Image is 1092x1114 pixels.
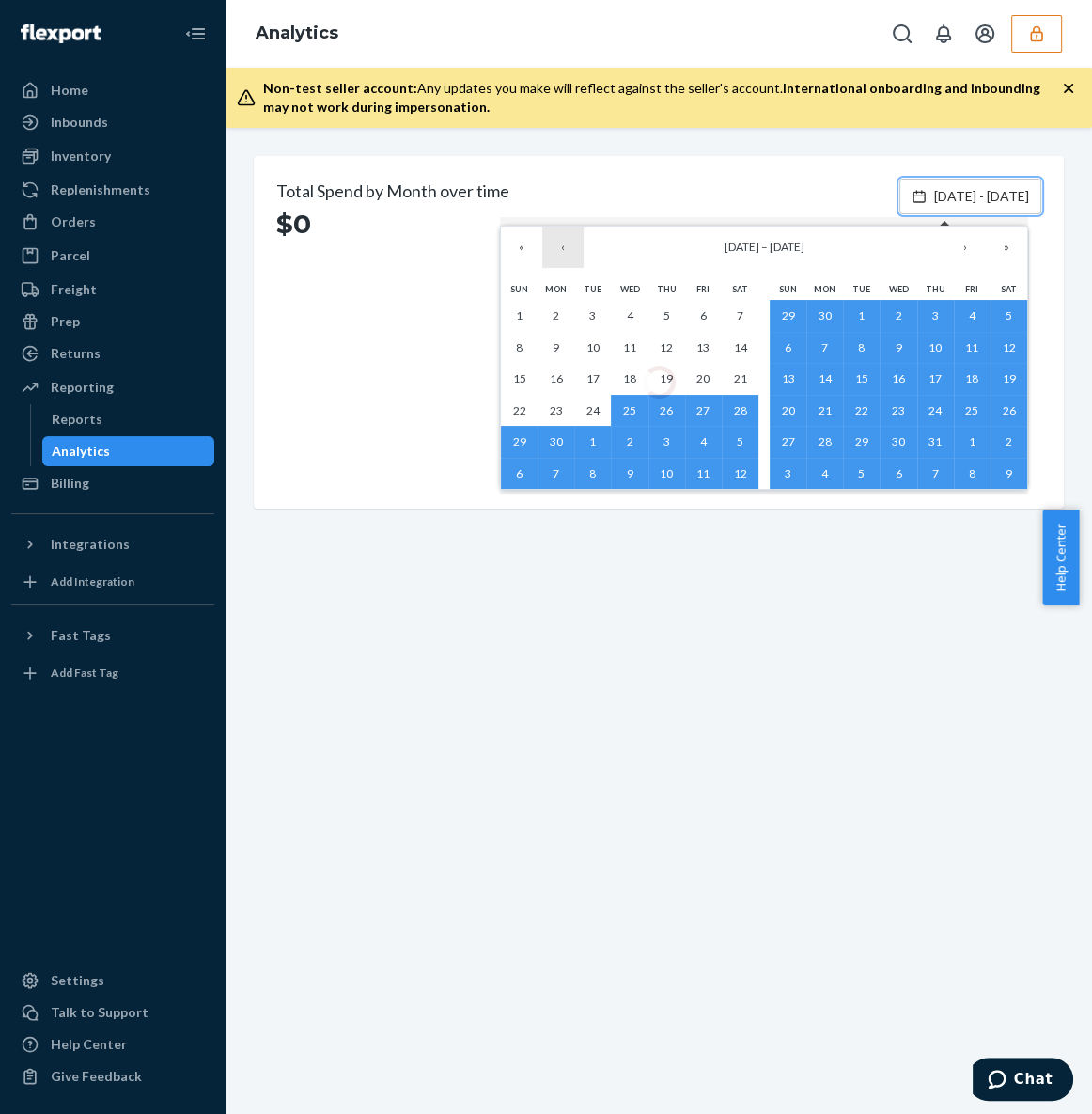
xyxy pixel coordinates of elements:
[586,371,600,385] abbr: June 17, 2025
[21,24,101,43] img: Flexport logo
[737,308,743,322] abbr: June 7, 2025
[51,573,134,589] div: Add Integration
[917,363,954,395] button: July 17, 2025
[51,212,96,231] div: Orders
[843,332,880,364] button: July 8, 2025
[733,340,746,354] abbr: June 14, 2025
[611,300,647,332] button: June 4, 2025
[11,965,214,996] a: Settings
[986,227,1027,268] button: »
[51,180,150,199] div: Replenishments
[584,284,601,294] abbr: Tuesday
[934,187,1029,206] span: [DATE] - [DATE]
[954,300,991,332] button: July 4, 2025
[855,371,868,385] abbr: July 15, 2025
[888,284,908,294] abbr: Wednesday
[782,308,795,322] abbr: June 29, 2025
[51,344,101,363] div: Returns
[770,395,806,427] button: July 20, 2025
[895,308,901,322] abbr: July 2, 2025
[51,81,88,100] div: Home
[586,340,600,354] abbr: June 10, 2025
[722,395,758,427] button: June 28, 2025
[589,466,596,480] abbr: July 8, 2025
[880,300,916,332] button: July 2, 2025
[858,466,865,480] abbr: August 5, 2025
[732,284,748,294] abbr: Saturday
[501,227,542,268] button: «
[965,371,978,385] abbr: July 18, 2025
[954,332,991,364] button: July 11, 2025
[770,426,806,458] button: July 27, 2025
[586,403,600,417] abbr: June 24, 2025
[623,340,636,354] abbr: June 11, 2025
[660,466,673,480] abbr: July 10, 2025
[263,80,417,96] span: Non-test seller account:
[880,332,916,364] button: July 9, 2025
[928,371,942,385] abbr: July 17, 2025
[819,403,832,417] abbr: July 21, 2025
[648,395,685,427] button: June 26, 2025
[516,308,523,322] abbr: June 1, 2025
[663,308,670,322] abbr: June 5, 2025
[51,1067,142,1086] div: Give Feedback
[1002,340,1015,354] abbr: July 12, 2025
[685,426,722,458] button: July 4, 2025
[550,371,563,385] abbr: June 16, 2025
[852,284,870,294] abbr: Tuesday
[819,434,832,448] abbr: July 28, 2025
[574,426,611,458] button: July 1, 2025
[51,246,90,265] div: Parcel
[932,308,939,322] abbr: July 3, 2025
[770,458,806,490] button: August 3, 2025
[954,363,991,395] button: July 18, 2025
[928,434,942,448] abbr: July 31, 2025
[276,207,311,241] span: $0
[722,426,758,458] button: July 5, 2025
[574,395,611,427] button: June 24, 2025
[574,363,611,395] button: June 17, 2025
[626,434,632,448] abbr: July 2, 2025
[11,372,214,402] a: Reporting
[969,308,975,322] abbr: July 4, 2025
[550,403,563,417] abbr: June 23, 2025
[501,300,538,332] button: June 1, 2025
[806,426,843,458] button: July 28, 2025
[52,410,102,429] div: Reports
[724,240,758,254] span: [DATE]
[819,371,832,385] abbr: July 14, 2025
[623,371,636,385] abbr: June 18, 2025
[648,458,685,490] button: July 10, 2025
[51,971,104,990] div: Settings
[241,7,353,61] ol: breadcrumbs
[611,395,647,427] button: June 25, 2025
[733,466,746,480] abbr: July 12, 2025
[42,404,215,434] a: Reports
[51,113,108,132] div: Inbounds
[696,371,710,385] abbr: June 20, 2025
[619,284,639,294] abbr: Wednesday
[538,458,574,490] button: July 7, 2025
[51,147,111,165] div: Inventory
[969,466,975,480] abbr: August 8, 2025
[892,371,905,385] abbr: July 16, 2025
[553,466,559,480] abbr: July 7, 2025
[516,466,523,480] abbr: July 6, 2025
[263,79,1062,117] div: Any updates you make will reflect against the seller's account.
[855,403,868,417] abbr: July 22, 2025
[11,338,214,369] a: Returns
[806,458,843,490] button: August 4, 2025
[538,426,574,458] button: June 30, 2025
[899,179,1041,214] button: [DATE] - [DATE]
[685,300,722,332] button: June 6, 2025
[969,434,975,448] abbr: August 1, 2025
[821,466,828,480] abbr: August 4, 2025
[843,300,880,332] button: July 1, 2025
[276,179,509,203] h2: Total Spend by Month over time
[11,207,214,237] a: Orders
[944,227,986,268] button: ›
[11,620,214,651] button: Fast Tags
[858,340,865,354] abbr: July 8, 2025
[611,332,647,364] button: June 11, 2025
[51,626,111,645] div: Fast Tags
